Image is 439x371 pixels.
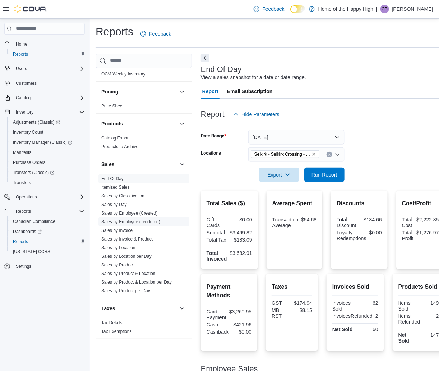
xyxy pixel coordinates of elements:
h2: Total Sales ($) [207,199,252,208]
button: Open list of options [334,152,340,157]
div: $421.96 [231,322,252,328]
a: Sales by Product & Location [101,271,156,276]
span: Customers [13,79,85,88]
a: Manifests [10,148,34,157]
div: $3,499.82 [230,230,252,235]
button: Products [178,119,186,128]
h1: Reports [96,24,133,39]
a: Inventory Count [10,128,46,137]
span: Sales by Employee (Created) [101,210,158,216]
p: | [376,5,378,13]
a: Sales by Product & Location per Day [101,280,172,285]
div: 60 [357,326,378,332]
a: Feedback [138,27,174,41]
div: Cash [207,322,228,328]
span: Sales by Product [101,262,134,268]
div: Sales [96,174,192,298]
button: Home [1,39,88,49]
span: Sales by Product & Location per Day [101,279,172,285]
span: Canadian Compliance [10,217,85,226]
button: Users [1,64,88,74]
span: Settings [16,264,31,269]
div: Subtotal [207,230,227,235]
a: Products to Archive [101,144,138,149]
span: Reports [16,209,31,214]
span: Users [16,66,27,72]
a: Feedback [251,2,287,16]
a: [US_STATE] CCRS [10,247,53,256]
button: Run Report [304,168,345,182]
a: Tax Exemptions [101,329,132,334]
span: Inventory [13,108,85,116]
div: InvoicesRefunded [332,313,373,319]
h3: Taxes [101,305,115,312]
div: Total Discount [337,217,358,228]
button: Taxes [101,305,176,312]
span: Hide Parameters [242,111,279,118]
div: Transaction Average [272,217,299,228]
span: Email Subscription [227,84,273,99]
span: Selkirk - Selkirk Crossing - Fire & Flower [251,150,319,158]
div: 147 [420,332,439,338]
span: Export [263,168,295,182]
span: Catalog [13,93,85,102]
span: Feedback [262,5,284,13]
nav: Complex example [4,36,85,290]
h2: Average Spent [272,199,316,208]
div: $3,682.91 [230,250,252,256]
div: $174.94 [294,300,312,306]
span: Customers [16,81,37,86]
span: Transfers (Classic) [10,168,85,177]
a: Catalog Export [101,136,130,141]
button: Reports [7,237,88,247]
span: Users [13,64,85,73]
div: $3,260.95 [229,309,251,315]
span: Adjustments (Classic) [13,119,60,125]
span: Sales by Employee (Tendered) [101,219,160,225]
span: Sales by Product per Day [101,288,150,294]
span: Manifests [13,150,31,155]
div: Items Sold [398,300,417,312]
span: Reports [13,207,85,216]
button: [US_STATE] CCRS [7,247,88,257]
div: $8.15 [294,307,312,313]
div: $2,222.85 [417,217,439,223]
a: Sales by Employee (Created) [101,211,158,216]
span: Home [16,41,27,47]
a: Sales by Invoice [101,228,133,233]
label: Date Range [201,133,226,139]
span: Purchase Orders [13,160,46,165]
img: Cova [14,5,47,13]
a: Canadian Compliance [10,217,58,226]
button: Customers [1,78,88,88]
button: Sales [101,161,176,168]
a: Sales by Employee (Tendered) [101,219,160,224]
a: Transfers (Classic) [7,168,88,178]
button: Reports [1,206,88,216]
div: GST [272,300,290,306]
span: Sales by Location per Day [101,253,152,259]
span: Reports [10,237,85,246]
button: Taxes [178,304,186,313]
a: Sales by Day [101,202,127,207]
span: Sales by Location [101,245,135,251]
a: Inventory Manager (Classic) [7,137,88,147]
div: $183.09 [231,237,252,243]
button: Hide Parameters [230,107,282,122]
a: OCM Weekly Inventory [101,72,145,77]
span: [US_STATE] CCRS [13,249,50,255]
strong: Net Sold [398,332,409,344]
button: Remove Selkirk - Selkirk Crossing - Fire & Flower from selection in this group [312,152,316,156]
span: Operations [16,194,37,200]
span: Washington CCRS [10,247,85,256]
a: End Of Day [101,176,124,181]
div: 149 [420,300,439,306]
span: Tax Details [101,320,123,326]
a: Reports [10,50,31,59]
span: Adjustments (Classic) [10,118,85,127]
div: Taxes [96,319,192,339]
div: Products [96,134,192,154]
span: Inventory Count [10,128,85,137]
